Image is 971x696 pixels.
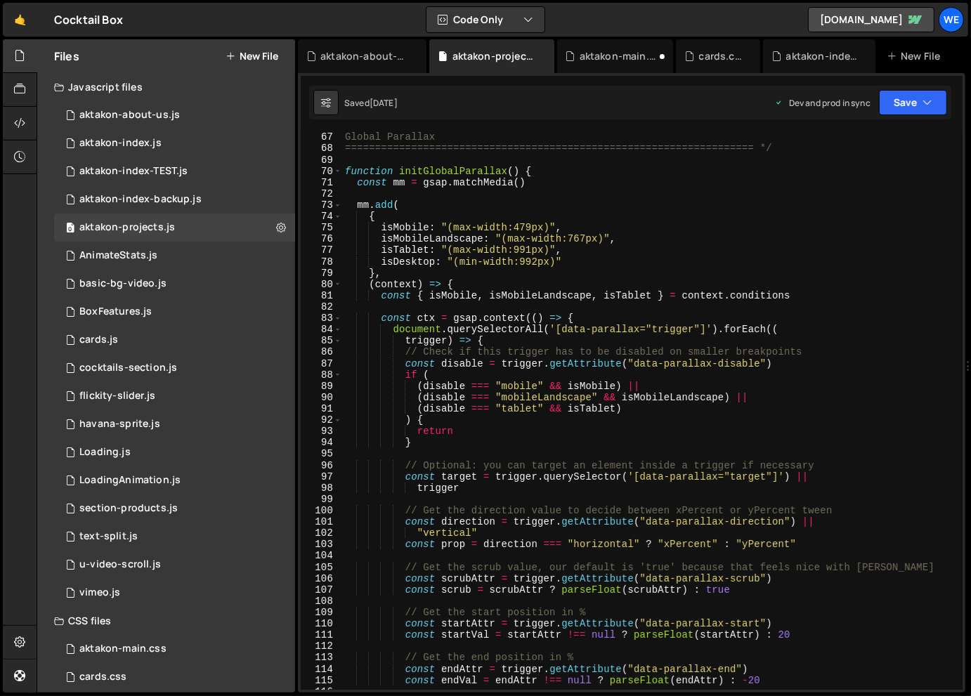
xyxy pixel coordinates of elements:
a: [DOMAIN_NAME] [808,7,934,32]
div: 12094/43205.css [54,635,295,663]
a: 🤙 [3,3,37,37]
div: 12094/44174.js [54,185,295,214]
div: Saved [344,97,398,109]
div: 71 [301,177,342,188]
button: New File [226,51,278,62]
div: 12094/44389.js [54,214,295,242]
div: 111 [301,629,342,641]
div: flickity-slider.js [79,390,155,402]
div: 104 [301,550,342,561]
div: 91 [301,403,342,414]
div: 106 [301,573,342,584]
div: 96 [301,460,342,471]
h2: Files [54,48,79,64]
div: Cocktail Box [54,11,123,28]
div: 110 [301,618,342,629]
div: 12094/36058.js [54,270,295,298]
div: cards.js [79,334,118,346]
div: 93 [301,426,342,437]
div: 115 [301,675,342,686]
div: 82 [301,301,342,313]
div: Loading.js [79,446,131,459]
div: 79 [301,268,342,279]
div: 108 [301,596,342,607]
div: 12094/34793.js [54,326,295,354]
div: 12094/44999.js [54,157,295,185]
div: 12094/43364.js [54,129,295,157]
div: 94 [301,437,342,448]
div: aktakon-index-TEST.js [79,165,188,178]
div: 12094/35474.js [54,382,295,410]
div: 88 [301,369,342,381]
div: cards.css [79,671,126,683]
div: 92 [301,414,342,426]
div: 12094/34884.js [54,438,295,466]
div: basic-bg-video.js [79,277,167,290]
div: 89 [301,381,342,392]
div: 86 [301,346,342,357]
div: 80 [301,279,342,290]
div: 98 [301,482,342,494]
div: aktakon-main.css [79,643,167,655]
div: 101 [301,516,342,527]
div: 76 [301,233,342,244]
div: 114 [301,664,342,675]
div: LoadingAnimation.js [79,474,181,487]
div: 12094/36060.js [54,354,295,382]
div: 70 [301,166,342,177]
div: 81 [301,290,342,301]
div: 85 [301,335,342,346]
div: 112 [301,641,342,652]
div: vimeo.js [79,586,120,599]
div: 67 [301,131,342,143]
div: 12094/29507.js [54,579,295,607]
a: We [939,7,964,32]
div: 12094/30498.js [54,242,295,270]
button: Code Only [426,7,545,32]
div: BoxFeatures.js [79,306,152,318]
div: 12094/30492.js [54,466,295,494]
div: AnimateStats.js [79,249,157,262]
div: 12094/34666.css [54,663,295,691]
div: aktakon-projects.js [452,49,537,63]
div: Javascript files [37,73,295,101]
div: Dev and prod in sync [775,97,871,109]
div: 12094/30497.js [54,298,295,326]
div: section-products.js [79,502,178,515]
div: 109 [301,607,342,618]
div: 113 [301,652,342,663]
div: cocktails-section.js [79,362,177,374]
div: 73 [301,199,342,211]
div: 78 [301,256,342,268]
div: 103 [301,539,342,550]
div: 90 [301,392,342,403]
div: 97 [301,471,342,482]
div: CSS files [37,607,295,635]
button: Save [879,90,947,115]
div: 68 [301,143,342,154]
div: 77 [301,244,342,256]
div: 95 [301,448,342,459]
div: 87 [301,358,342,369]
div: cards.css [699,49,744,63]
span: 0 [66,223,74,235]
div: 12094/41429.js [54,551,295,579]
div: 75 [301,222,342,233]
div: 83 [301,313,342,324]
div: aktakon-index.js [786,49,859,63]
div: 105 [301,562,342,573]
div: aktakon-main.css [580,49,657,63]
div: 84 [301,324,342,335]
div: 102 [301,527,342,539]
div: aktakon-index-backup.js [79,193,202,206]
div: aktakon-index.js [79,137,162,150]
div: aktakon-about-us.js [320,49,410,63]
div: havana-sprite.js [79,418,160,431]
div: 69 [301,155,342,166]
div: aktakon-projects.js [79,221,175,234]
div: 100 [301,505,342,516]
div: 74 [301,211,342,222]
div: u-video-scroll.js [79,558,161,571]
div: 12094/36059.js [54,494,295,523]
